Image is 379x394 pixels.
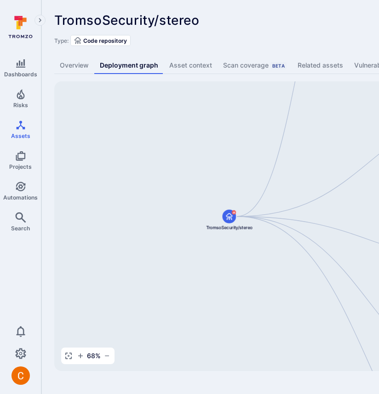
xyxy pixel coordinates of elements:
[37,17,43,24] i: Expand navigation menu
[54,37,69,44] span: Type:
[94,57,164,74] a: Deployment graph
[206,224,253,231] span: TromsoSecurity/stereo
[11,366,30,385] img: ACg8ocJuq_DPPTkXyD9OlTnVLvDrpObecjcADscmEHLMiTyEnTELew=s96-c
[223,61,287,70] div: Scan coverage
[11,225,30,232] span: Search
[292,57,349,74] a: Related assets
[54,12,200,28] span: TromsoSecurity/stereo
[164,57,218,74] a: Asset context
[34,15,46,26] button: Expand navigation menu
[54,57,94,74] a: Overview
[11,132,30,139] span: Assets
[270,62,287,69] div: Beta
[4,71,37,78] span: Dashboards
[3,194,38,201] span: Automations
[83,37,127,44] span: Code repository
[13,102,28,108] span: Risks
[11,366,30,385] div: Camilo Rivera
[9,163,32,170] span: Projects
[87,351,101,360] span: 68 %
